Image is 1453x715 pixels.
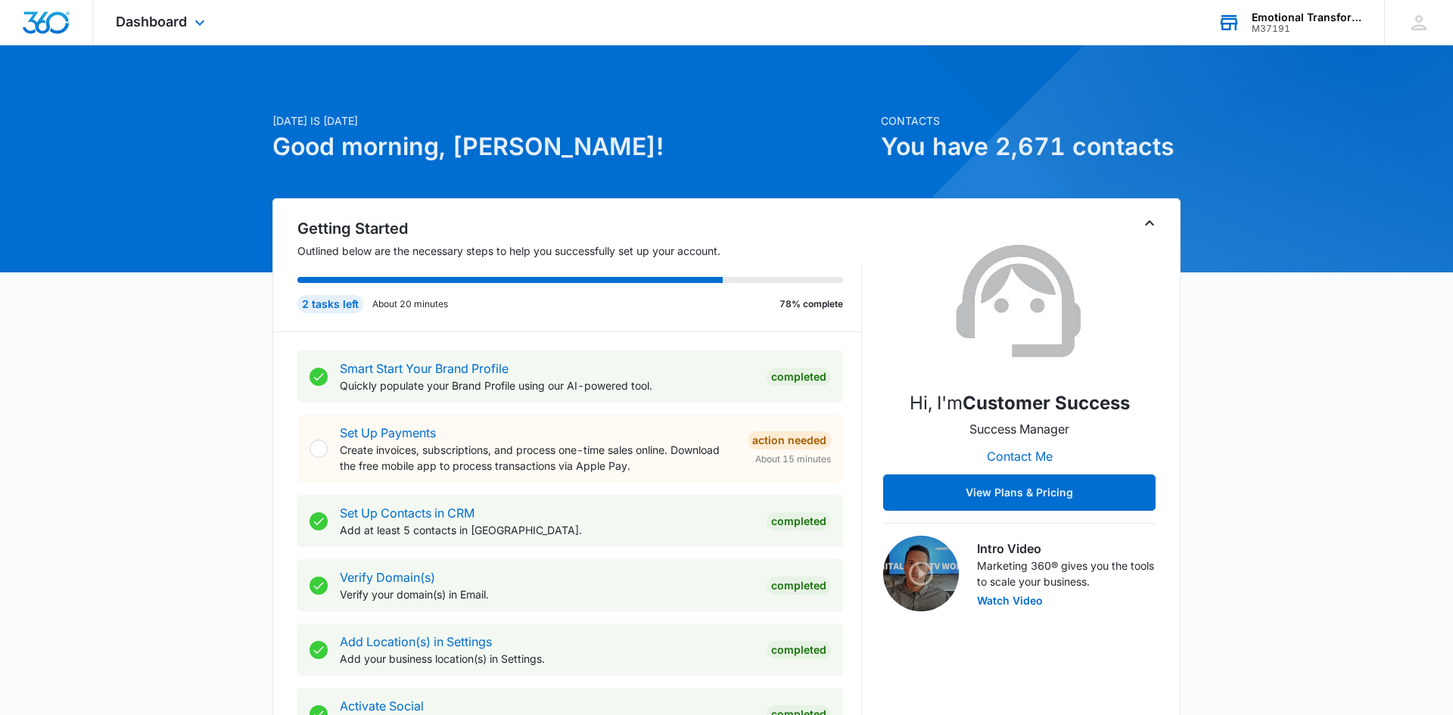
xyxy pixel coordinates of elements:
button: Contact Me [972,438,1068,474]
p: Hi, I'm [910,390,1130,417]
div: Completed [767,577,831,595]
p: Success Manager [969,420,1069,438]
a: Activate Social [340,698,424,713]
p: Marketing 360® gives you the tools to scale your business. [977,558,1156,589]
button: View Plans & Pricing [883,474,1156,511]
div: 2 tasks left [297,295,363,313]
div: account name [1252,11,1362,23]
div: Completed [767,641,831,659]
div: Completed [767,368,831,386]
button: Toggle Collapse [1140,214,1159,232]
h2: Getting Started [297,217,862,240]
p: Create invoices, subscriptions, and process one-time sales online. Download the free mobile app t... [340,442,736,474]
p: Add your business location(s) in Settings. [340,651,755,667]
div: Action Needed [748,431,831,449]
span: About 15 minutes [755,452,831,466]
button: Watch Video [977,595,1043,606]
p: 78% complete [779,297,843,311]
a: Set Up Contacts in CRM [340,505,474,521]
p: [DATE] is [DATE] [272,113,872,129]
div: account id [1252,23,1362,34]
a: Set Up Payments [340,425,436,440]
a: Verify Domain(s) [340,570,435,585]
img: Intro Video [883,536,959,611]
p: Add at least 5 contacts in [GEOGRAPHIC_DATA]. [340,522,755,538]
img: Customer Success [944,226,1095,378]
h1: Good morning, [PERSON_NAME]! [272,129,872,165]
a: Add Location(s) in Settings [340,634,492,649]
a: Smart Start Your Brand Profile [340,361,509,376]
p: Contacts [881,113,1181,129]
span: Dashboard [116,14,187,30]
p: Outlined below are the necessary steps to help you successfully set up your account. [297,243,862,259]
h1: You have 2,671 contacts [881,129,1181,165]
p: Quickly populate your Brand Profile using our AI-powered tool. [340,378,755,393]
p: Verify your domain(s) in Email. [340,586,755,602]
strong: Customer Success [963,392,1130,414]
div: Completed [767,512,831,530]
h3: Intro Video [977,539,1156,558]
p: About 20 minutes [372,297,448,311]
